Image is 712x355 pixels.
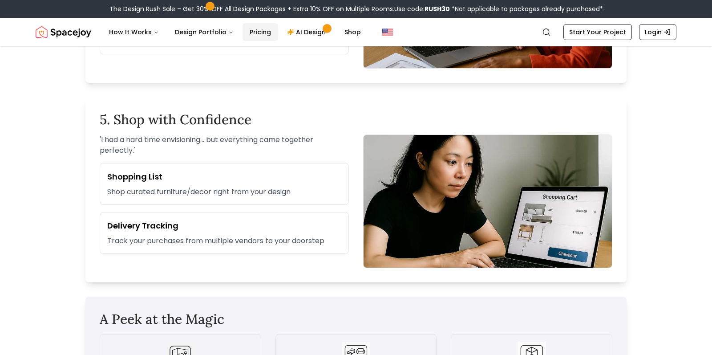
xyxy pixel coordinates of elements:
nav: Global [36,18,676,46]
p: ' I had a hard time envisioning... but everything came together perfectly. ' [100,135,349,156]
button: How It Works [102,23,166,41]
b: RUSH30 [425,4,450,13]
span: Use code: [394,4,450,13]
p: Track your purchases from multiple vendors to your doorstep [107,236,341,246]
h2: 5. Shop with Confidence [100,111,612,127]
div: The Design Rush Sale – Get 30% OFF All Design Packages + Extra 10% OFF on Multiple Rooms. [109,4,603,13]
a: Start Your Project [563,24,632,40]
a: Shop [337,23,368,41]
a: Pricing [243,23,278,41]
h3: Delivery Tracking [107,220,341,232]
button: Design Portfolio [168,23,241,41]
img: Spacejoy Logo [36,23,91,41]
img: Shopping list [363,135,612,268]
span: *Not applicable to packages already purchased* [450,4,603,13]
h2: A Peek at the Magic [100,311,612,327]
a: AI Design [280,23,336,41]
a: Spacejoy [36,23,91,41]
img: United States [382,27,393,37]
a: Login [639,24,676,40]
nav: Main [102,23,368,41]
h3: Shopping List [107,171,341,183]
p: Shop curated furniture/decor right from your design [107,187,341,197]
